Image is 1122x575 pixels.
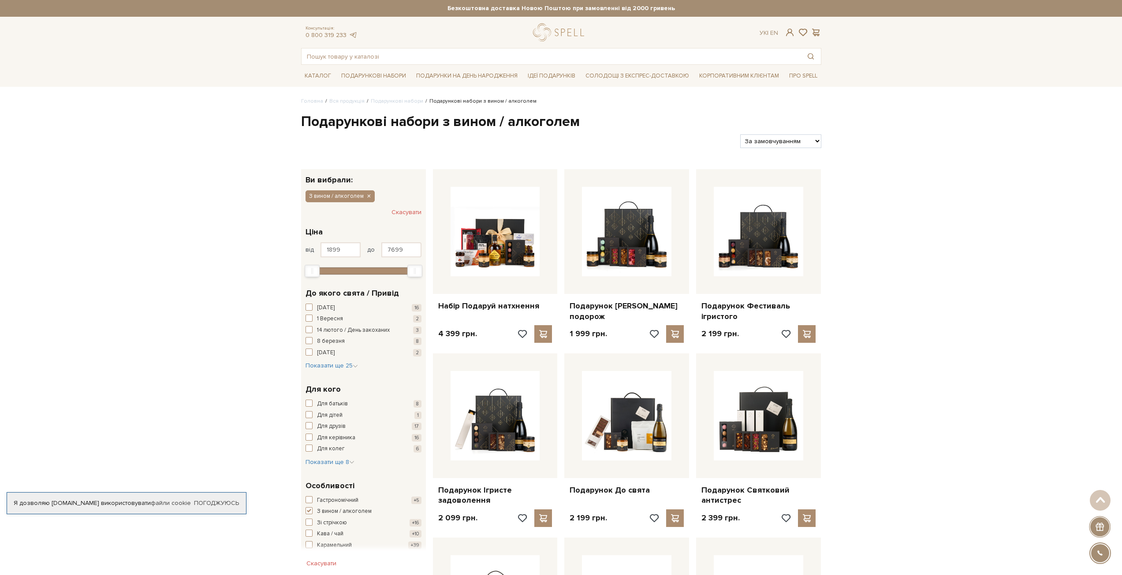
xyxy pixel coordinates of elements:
[801,48,821,64] button: Пошук товару у каталозі
[407,265,422,277] div: Max
[317,541,352,550] span: Карамельний
[317,326,390,335] span: 14 лютого / День закоханих
[391,205,421,219] button: Скасувати
[412,304,421,312] span: 16
[301,169,426,184] div: Ви вибрали:
[570,329,607,339] p: 1 999 грн.
[306,496,421,505] button: Гастрономічний +5
[423,97,537,105] li: Подарункові набори з вином / алкоголем
[306,411,421,420] button: Для дітей 1
[438,329,477,339] p: 4 399 грн.
[570,301,684,322] a: Подарунок [PERSON_NAME] подорож
[329,98,365,104] a: Вся продукція
[438,513,477,523] p: 2 099 грн.
[438,485,552,506] a: Подарунок Ігристе задоволення
[194,499,239,507] a: Погоджуюсь
[306,246,314,254] span: від
[306,458,354,467] button: Показати ще 8
[306,349,421,357] button: [DATE] 2
[301,113,821,131] h1: Подарункові набори з вином / алкоголем
[317,400,348,408] span: Для батьків
[306,422,421,431] button: Для друзів 17
[306,530,421,538] button: Кава / чай +10
[321,242,361,257] input: Ціна
[438,301,552,311] a: Набір Подаруй натхнення
[413,315,421,323] span: 2
[317,349,335,357] span: [DATE]
[408,542,421,549] span: +39
[414,445,421,453] span: 6
[302,48,801,64] input: Пошук товару у каталозі
[701,301,816,322] a: Подарунок Фестиваль ігристого
[306,326,421,335] button: 14 лютого / День закоханих 3
[306,26,358,31] span: Консультація:
[367,246,375,254] span: до
[151,499,191,507] a: файли cookie
[414,338,421,345] span: 8
[306,383,341,395] span: Для кого
[301,98,323,104] a: Головна
[570,485,684,495] a: Подарунок До свята
[301,4,821,12] strong: Безкоштовна доставка Новою Поштою при замовленні від 2000 гривень
[306,226,323,238] span: Ціна
[317,496,358,505] span: Гастрономічний
[410,530,421,538] span: +10
[317,304,335,312] span: [DATE]
[306,362,358,369] span: Показати ще 25
[786,69,821,83] a: Про Spell
[306,361,358,370] button: Показати ще 25
[414,400,421,408] span: 8
[701,513,740,523] p: 2 399 грн.
[306,541,421,550] button: Карамельний +39
[317,434,355,442] span: Для керівника
[767,29,768,37] span: |
[317,411,343,420] span: Для дітей
[524,69,579,83] a: Ідеї подарунків
[306,434,421,442] button: Для керівника 16
[317,507,372,516] span: З вином / алкоголем
[306,304,421,312] button: [DATE] 16
[412,423,421,430] span: 17
[701,329,739,339] p: 2 199 грн.
[306,507,421,516] button: З вином / алкоголем
[413,326,421,334] span: 3
[338,69,410,83] a: Подарункові набори
[306,337,421,346] button: 8 березня 8
[306,519,421,527] button: Зі стрічкою +16
[760,29,778,37] div: Ук
[306,190,375,202] button: З вином / алкоголем
[306,31,347,39] a: 0 800 319 233
[306,315,421,323] button: 1 Вересня 2
[317,519,347,527] span: Зі стрічкою
[582,68,693,83] a: Солодощі з експрес-доставкою
[306,480,354,492] span: Особливості
[306,445,421,453] button: Для колег 6
[410,519,421,527] span: +16
[413,349,421,356] span: 2
[317,530,343,538] span: Кава / чай
[317,337,345,346] span: 8 березня
[371,98,423,104] a: Подарункові набори
[317,445,345,453] span: Для колег
[411,497,421,504] span: +5
[533,23,588,41] a: logo
[301,69,335,83] a: Каталог
[7,499,246,507] div: Я дозволяю [DOMAIN_NAME] використовувати
[306,400,421,408] button: Для батьків 8
[305,265,320,277] div: Min
[309,192,364,200] span: З вином / алкоголем
[412,434,421,441] span: 16
[701,485,816,506] a: Подарунок Святковий антистрес
[317,422,346,431] span: Для друзів
[349,31,358,39] a: telegram
[413,69,521,83] a: Подарунки на День народження
[414,412,421,419] span: 1
[306,287,399,299] span: До якого свята / Привід
[381,242,421,257] input: Ціна
[317,315,343,323] span: 1 Вересня
[301,556,342,571] button: Скасувати
[306,458,354,466] span: Показати ще 8
[570,513,607,523] p: 2 199 грн.
[770,29,778,37] a: En
[696,69,783,83] a: Корпоративним клієнтам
